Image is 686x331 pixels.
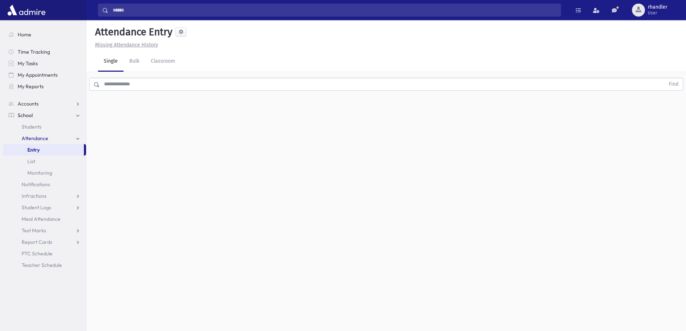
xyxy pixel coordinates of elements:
a: Student Logs [3,202,86,213]
a: Single [98,52,124,72]
a: Bulk [124,52,145,72]
a: Missing Attendance History [92,42,158,48]
span: User [648,10,667,16]
input: Search [108,4,561,17]
span: Entry [27,147,40,153]
h5: Attendance Entry [92,26,172,38]
a: Attendance [3,133,86,144]
a: My Reports [3,81,86,92]
span: My Appointments [18,72,58,78]
span: My Reports [18,83,44,90]
span: My Tasks [18,60,38,67]
u: Missing Attendance History [95,42,158,48]
a: Report Cards [3,236,86,248]
a: Infractions [3,190,86,202]
span: Meal Attendance [22,216,60,222]
a: Home [3,29,86,40]
a: Accounts [3,98,86,109]
a: My Tasks [3,58,86,69]
span: Teacher Schedule [22,262,62,268]
a: List [3,156,86,167]
span: Report Cards [22,239,52,245]
span: PTC Schedule [22,250,53,257]
a: Meal Attendance [3,213,86,225]
a: Entry [3,144,84,156]
a: School [3,109,86,121]
span: Notifications [22,181,50,188]
span: rhandler [648,4,667,10]
a: Time Tracking [3,46,86,58]
a: Students [3,121,86,133]
span: Accounts [18,100,39,107]
img: AdmirePro [6,3,47,17]
a: Notifications [3,179,86,190]
a: Test Marks [3,225,86,236]
a: Teacher Schedule [3,259,86,271]
span: Infractions [22,193,46,199]
span: Test Marks [22,227,46,234]
button: Find [664,78,683,90]
span: Attendance [22,135,48,142]
span: Home [18,31,31,38]
a: Monitoring [3,167,86,179]
span: Time Tracking [18,49,50,55]
span: Students [22,124,41,130]
a: My Appointments [3,69,86,81]
a: PTC Schedule [3,248,86,259]
a: Classroom [145,52,181,72]
span: Monitoring [27,170,52,176]
span: Student Logs [22,204,51,211]
span: List [27,158,35,165]
span: School [18,112,33,118]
